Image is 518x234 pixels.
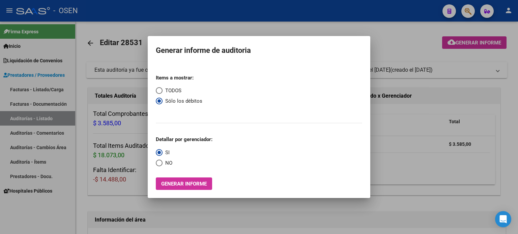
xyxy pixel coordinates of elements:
[156,131,212,167] mat-radio-group: Select an option
[163,87,181,95] span: TODOS
[156,75,194,81] strong: Items a mostrar:
[163,149,170,157] span: SI
[156,177,212,190] button: Generar informe
[156,44,362,57] h1: Generar informe de auditoria
[161,181,207,187] span: Generar informe
[156,69,202,115] mat-radio-group: Select an option
[163,159,172,167] span: NO
[156,136,212,142] strong: Detallar por gerenciador:
[163,97,202,105] span: Sólo los débitos
[495,211,511,227] div: Open Intercom Messenger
